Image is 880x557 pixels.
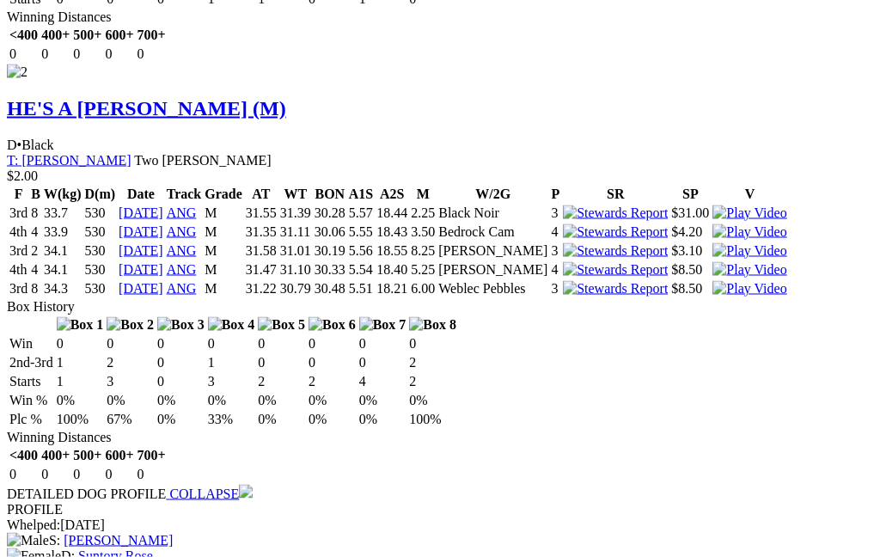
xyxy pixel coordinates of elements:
a: [DATE] [119,224,163,239]
td: 2 [30,242,41,260]
td: 0% [358,392,407,409]
td: $4.20 [670,223,710,241]
td: 0 [156,354,205,371]
td: 2 [106,354,155,371]
div: Winning Distances [7,9,873,25]
td: 0 [137,466,167,483]
td: Bedrock Cam [437,223,548,241]
td: $31.00 [670,205,710,222]
th: 700+ [137,27,167,44]
th: Date [118,186,164,203]
td: 3 [550,205,560,222]
td: 2.25 [410,205,436,222]
td: 0 [9,46,39,63]
img: Box 3 [157,317,205,333]
td: 0% [308,392,357,409]
a: ANG [167,205,197,220]
td: 3 [550,280,560,297]
img: Box 8 [409,317,456,333]
td: 31.58 [245,242,278,260]
td: 530 [84,223,117,241]
td: 18.43 [376,223,408,241]
td: [PERSON_NAME] [437,261,548,278]
td: 0 [56,335,105,352]
th: SP [670,186,710,203]
td: M [204,280,243,297]
td: 1 [56,373,105,390]
td: 30.33 [314,261,346,278]
span: $2.00 [7,168,38,183]
span: • [17,138,22,152]
td: Starts [9,373,54,390]
td: 1 [207,354,256,371]
td: Black Noir [437,205,548,222]
td: 31.39 [279,205,312,222]
th: P [550,186,560,203]
td: 5.51 [348,280,374,297]
td: 8 [30,280,41,297]
td: Weblec Pebbles [437,280,548,297]
td: 0 [358,335,407,352]
img: Stewards Report [563,262,668,278]
td: 1 [56,354,105,371]
img: Stewards Report [563,243,668,259]
td: M [204,223,243,241]
img: Stewards Report [563,205,668,221]
td: 0% [156,392,205,409]
td: 0% [207,392,256,409]
a: [DATE] [119,281,163,296]
img: Play Video [712,262,786,278]
td: 0 [156,335,205,352]
span: COLLAPSE [169,487,239,501]
td: Win [9,335,54,352]
td: 100% [56,411,105,428]
th: A2S [376,186,408,203]
a: View replay [712,224,786,239]
td: 2 [408,354,457,371]
td: $3.10 [670,242,710,260]
td: M [204,242,243,260]
td: 33.9 [43,223,82,241]
th: W(kg) [43,186,82,203]
td: 0 [40,466,70,483]
div: Box History [7,299,873,315]
td: 5.54 [348,261,374,278]
a: HE'S A [PERSON_NAME] (M) [7,97,286,119]
a: View replay [712,262,786,277]
td: 0 [308,335,357,352]
td: 31.01 [279,242,312,260]
div: PROFILE [7,502,873,517]
td: 4 [550,223,560,241]
a: COLLAPSE [166,487,253,501]
td: 34.1 [43,242,82,260]
td: 0 [104,466,134,483]
td: Win % [9,392,54,409]
a: View replay [712,205,786,220]
td: 0 [308,354,357,371]
td: 31.10 [279,261,312,278]
td: 18.44 [376,205,408,222]
span: Whelped: [7,517,60,532]
td: 30.19 [314,242,346,260]
a: ANG [167,224,197,239]
td: 0% [257,411,306,428]
th: V [712,186,787,203]
td: 5.57 [348,205,374,222]
td: 4th [9,223,28,241]
td: 530 [84,280,117,297]
img: Stewards Report [563,281,668,297]
span: Two [PERSON_NAME] [134,153,271,168]
img: 2 [7,64,27,80]
img: Play Video [712,205,786,221]
td: 0 [106,335,155,352]
td: 3.50 [410,223,436,241]
img: Box 1 [57,317,104,333]
td: 4 [30,261,41,278]
td: 0 [156,373,205,390]
a: ANG [167,281,197,296]
td: 0 [257,335,306,352]
td: 100% [408,411,457,428]
div: DETAILED DOG PROFILE [7,485,873,502]
th: M [410,186,436,203]
td: 0 [257,354,306,371]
